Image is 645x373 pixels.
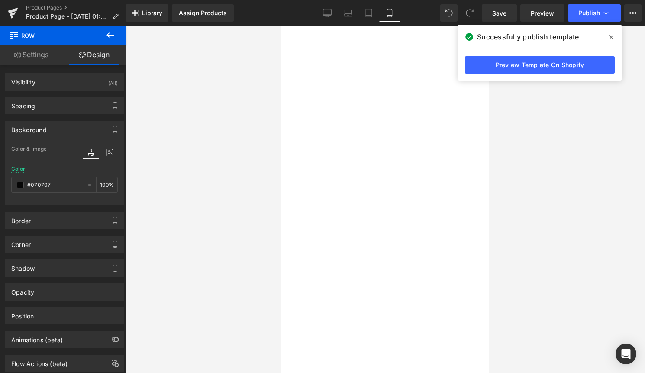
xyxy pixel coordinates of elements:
div: Flow Actions (beta) [11,355,68,367]
div: Border [11,212,31,224]
a: Design [63,45,126,65]
a: Preview [520,4,564,22]
div: (All) [108,74,118,88]
div: Color [11,166,25,172]
span: Save [492,9,506,18]
div: Animations (beta) [11,331,63,344]
button: Redo [461,4,478,22]
a: Mobile [379,4,400,22]
a: Preview Template On Shopify [465,56,615,74]
span: Product Page - [DATE] 01:30:25 [26,13,109,20]
div: Spacing [11,97,35,110]
button: More [624,4,642,22]
div: Visibility [11,74,35,86]
span: Library [142,9,162,17]
span: Color & Image [11,146,47,152]
span: Publish [578,10,600,16]
div: Background [11,121,47,133]
span: Preview [531,9,554,18]
a: New Library [126,4,168,22]
span: Row [9,26,95,45]
button: Publish [568,4,621,22]
div: % [97,177,117,192]
div: Position [11,308,34,320]
button: Undo [440,4,458,22]
input: Color [27,180,83,190]
div: Shadow [11,260,35,272]
a: Product Pages [26,4,126,11]
span: Successfully publish template [477,32,579,42]
a: Desktop [317,4,338,22]
div: Corner [11,236,31,248]
a: Laptop [338,4,358,22]
div: Assign Products [179,10,227,16]
a: Tablet [358,4,379,22]
div: Opacity [11,284,34,296]
div: Open Intercom Messenger [616,344,636,364]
